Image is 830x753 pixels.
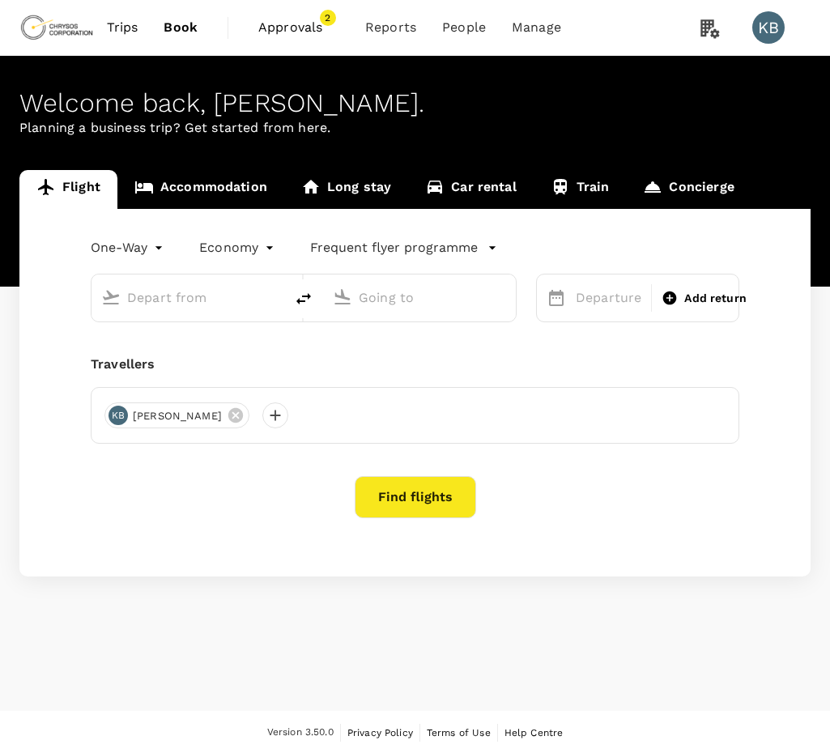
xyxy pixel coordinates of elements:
[347,724,413,742] a: Privacy Policy
[347,727,413,738] span: Privacy Policy
[267,725,334,741] span: Version 3.50.0
[19,10,94,45] img: Chrysos Corporation
[284,170,408,209] a: Long stay
[408,170,534,209] a: Car rental
[109,406,128,425] div: KB
[684,290,747,307] span: Add return
[427,724,491,742] a: Terms of Use
[752,11,785,44] div: KB
[365,18,416,37] span: Reports
[107,18,138,37] span: Trips
[504,724,564,742] a: Help Centre
[626,170,751,209] a: Concierge
[504,727,564,738] span: Help Centre
[123,408,232,424] span: [PERSON_NAME]
[104,402,249,428] div: KB[PERSON_NAME]
[310,238,478,257] p: Frequent flyer programme
[310,238,497,257] button: Frequent flyer programme
[359,285,482,310] input: Going to
[199,235,278,261] div: Economy
[512,18,561,37] span: Manage
[117,170,284,209] a: Accommodation
[284,279,323,318] button: delete
[427,727,491,738] span: Terms of Use
[320,10,336,26] span: 2
[576,288,641,308] p: Departure
[19,118,811,138] p: Planning a business trip? Get started from here.
[258,18,339,37] span: Approvals
[127,285,250,310] input: Depart from
[91,235,167,261] div: One-Way
[19,170,117,209] a: Flight
[534,170,627,209] a: Train
[273,296,276,299] button: Open
[91,355,739,374] div: Travellers
[442,18,486,37] span: People
[164,18,198,37] span: Book
[504,296,508,299] button: Open
[19,88,811,118] div: Welcome back , [PERSON_NAME] .
[355,476,476,518] button: Find flights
